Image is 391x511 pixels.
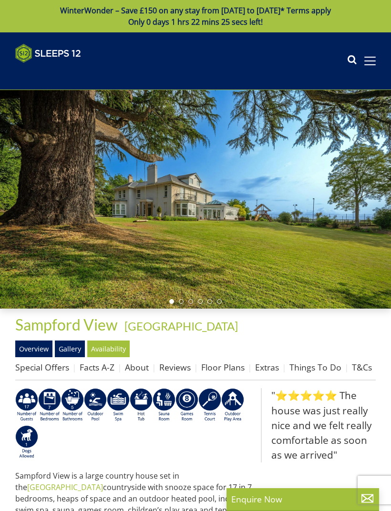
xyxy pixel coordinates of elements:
a: Gallery [55,341,85,357]
img: AD_4nXfBXf7G2-f2BqMsJyFUI-7uoBZAUXCKtyres7rv2sYc85vTw-ddn44If_VJd8rglui-kv-p0PcfzFsIa2OUeBPUF7eOS... [15,425,38,460]
img: AD_4nXd4159uZV-UMiuxqcoVnFx3Iqt2XntCHn1gUQyt-BU8A0X9LaS-huYuavO6AFbuEQnwCR8N_jAPXehdSVhAVBuAPoDst... [15,388,38,422]
img: AD_4nXcBX9XWtisp1r4DyVfkhddle_VH6RrN3ygnUGrVnOmGqceGfhBv6nsUWs_M_dNMWm8jx42xDa-T6uhWOyA-wOI6XtUTM... [84,388,107,422]
a: Special Offers [15,361,69,373]
span: - [121,319,238,333]
a: Sampford View [15,315,121,334]
img: AD_4nXezK2Pz71n2kvsRSZZCGs_ZIFPggkThkdoX4Ff28P4ap-WMm_4cOXhyWlO9jcXlk-4CIjiJ00XHMjr4r_x_F1epmOLYh... [198,388,221,422]
a: Extras [255,361,279,373]
img: AD_4nXdn99pI1dG_MZ3rRvZGvEasa8mQYQuPF1MzmnPGjj6PWFnXF41KBg6DFuKGumpc8TArkkr5Vh_xbTBM_vn_i1NdeLBYY... [107,388,130,422]
a: [GEOGRAPHIC_DATA] [27,482,103,492]
img: AD_4nXdrZMsjcYNLGsKuA84hRzvIbesVCpXJ0qqnwZoX5ch9Zjv73tWe4fnFRs2gJ9dSiUubhZXckSJX_mqrZBmYExREIfryF... [175,388,198,422]
img: Sleeps 12 [15,44,81,63]
a: Facts A-Z [80,361,114,373]
a: Reviews [159,361,191,373]
a: Availability [87,341,130,357]
img: AD_4nXfjdDqPkGBf7Vpi6H87bmAUe5GYCbodrAbU4sf37YN55BCjSXGx5ZgBV7Vb9EJZsXiNVuyAiuJUB3WVt-w9eJ0vaBcHg... [221,388,244,422]
a: Floor Plans [201,361,245,373]
a: T&Cs [352,361,372,373]
img: AD_4nXcMgaL2UimRLXeXiAqm8UPE-AF_sZahunijfYMEIQ5SjfSEJI6yyokxyra45ncz6iSW_QuFDoDBo1Fywy-cEzVuZq-ph... [61,388,84,422]
span: Sampford View [15,315,118,334]
img: AD_4nXdUEjdWxyJEXfF2QMxcnH9-q5XOFeM-cCBkt-KsCkJ9oHmM7j7w2lDMJpoznjTsqM7kKDtmmF2O_bpEel9pzSv0KunaC... [38,388,61,422]
a: About [125,361,149,373]
a: Overview [15,341,52,357]
p: Enquire Now [231,493,374,505]
blockquote: "⭐⭐⭐⭐⭐ The house was just really nice and we felt really comfortable as soon as we arrived" [261,388,376,462]
span: Only 0 days 1 hrs 22 mins 25 secs left! [128,17,263,27]
a: Things To Do [289,361,341,373]
img: AD_4nXdjbGEeivCGLLmyT_JEP7bTfXsjgyLfnLszUAQeQ4RcokDYHVBt5R8-zTDbAVICNoGv1Dwc3nsbUb1qR6CAkrbZUeZBN... [153,388,175,422]
a: [GEOGRAPHIC_DATA] [124,319,238,333]
img: AD_4nXcpX5uDwed6-YChlrI2BYOgXwgg3aqYHOhRm0XfZB-YtQW2NrmeCr45vGAfVKUq4uWnc59ZmEsEzoF5o39EWARlT1ewO... [130,388,153,422]
iframe: Customer reviews powered by Trustpilot [10,69,111,77]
